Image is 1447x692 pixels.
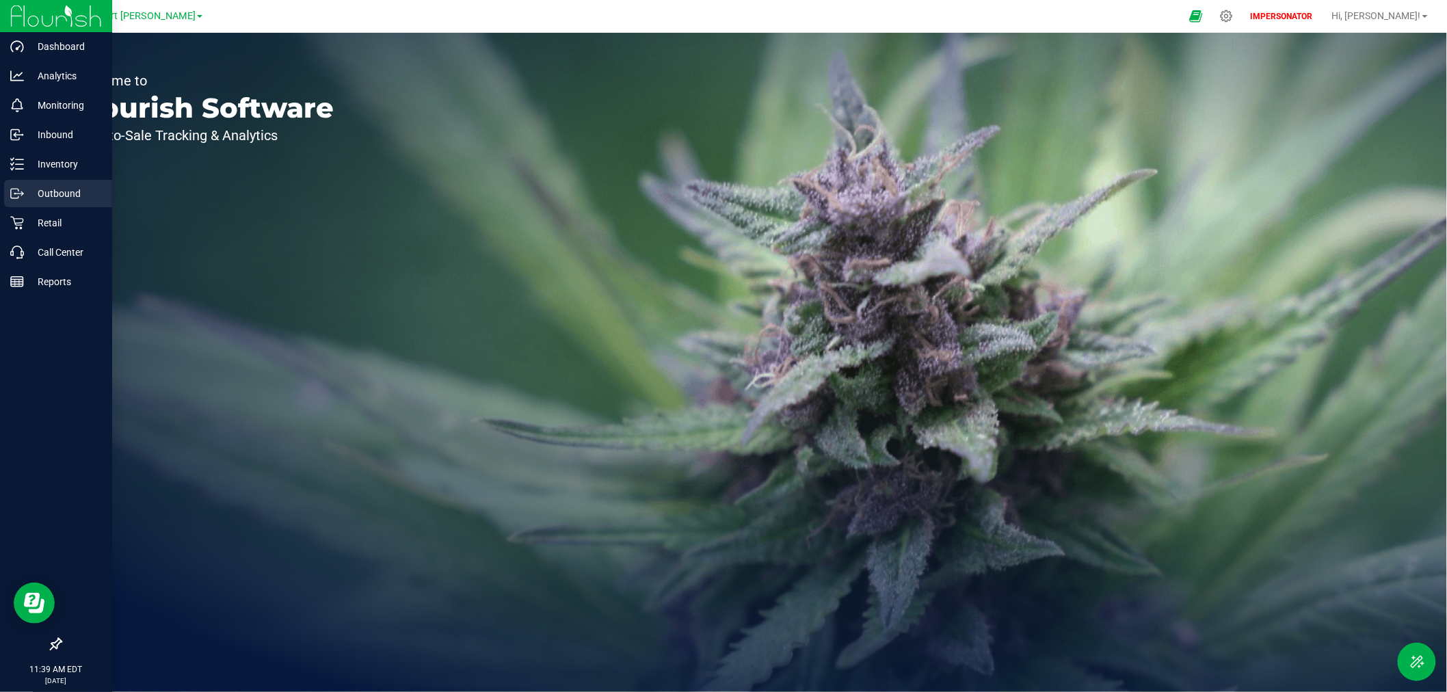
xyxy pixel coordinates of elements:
inline-svg: Analytics [10,69,24,83]
span: Open Ecommerce Menu [1180,3,1211,29]
p: 11:39 AM EDT [6,663,106,676]
p: Seed-to-Sale Tracking & Analytics [74,129,334,142]
p: Flourish Software [74,94,334,122]
button: Toggle Menu [1398,643,1436,681]
inline-svg: Dashboard [10,40,24,53]
inline-svg: Inventory [10,157,24,171]
p: Inbound [24,127,106,143]
inline-svg: Call Center [10,245,24,259]
span: Hi, [PERSON_NAME]! [1332,10,1421,21]
p: Outbound [24,185,106,202]
inline-svg: Outbound [10,187,24,200]
p: Dashboard [24,38,106,55]
div: Manage settings [1218,10,1235,23]
p: Analytics [24,68,106,84]
p: Inventory [24,156,106,172]
p: Retail [24,215,106,231]
p: Reports [24,274,106,290]
span: New Port [PERSON_NAME] [77,10,196,22]
inline-svg: Reports [10,275,24,289]
p: IMPERSONATOR [1245,10,1318,23]
inline-svg: Retail [10,216,24,230]
p: [DATE] [6,676,106,686]
inline-svg: Inbound [10,128,24,142]
p: Call Center [24,244,106,261]
iframe: Resource center [14,583,55,624]
p: Welcome to [74,74,334,88]
inline-svg: Monitoring [10,98,24,112]
p: Monitoring [24,97,106,114]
